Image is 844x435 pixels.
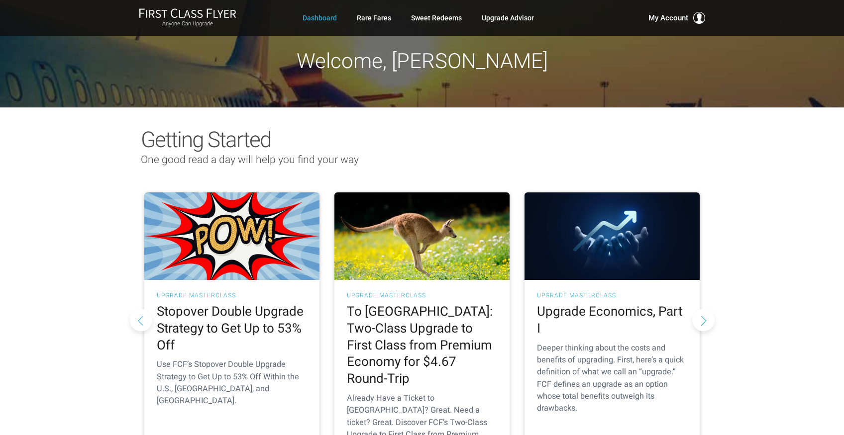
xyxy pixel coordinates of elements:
a: Rare Fares [357,9,391,27]
img: First Class Flyer [139,8,236,18]
span: Getting Started [141,127,271,153]
h2: Stopover Double Upgrade Strategy to Get Up to 53% Off [157,303,307,353]
a: First Class FlyerAnyone Can Upgrade [139,8,236,28]
button: Next slide [692,309,715,331]
p: Deeper thinking about the costs and benefits of upgrading. First, here’s a quick definition of wh... [537,342,687,415]
small: Anyone Can Upgrade [139,20,236,27]
h3: UPGRADE MASTERCLASS [537,292,687,298]
button: Previous slide [130,309,152,331]
h2: To [GEOGRAPHIC_DATA]: Two-Class Upgrade to First Class from Premium Economy for $4.67 Round-Trip [347,303,497,387]
h3: UPGRADE MASTERCLASS [347,292,497,298]
h2: Upgrade Economics, Part I [537,303,687,337]
span: One good read a day will help you find your way [141,154,359,166]
a: Dashboard [303,9,337,27]
a: Sweet Redeems [411,9,462,27]
span: Welcome, [PERSON_NAME] [297,49,548,73]
span: My Account [648,12,688,24]
button: My Account [648,12,705,24]
a: Upgrade Advisor [482,9,534,27]
p: Use FCF’s Stopover Double Upgrade Strategy to Get Up to 53% Off Within the U.S., [GEOGRAPHIC_DATA... [157,358,307,407]
h3: UPGRADE MASTERCLASS [157,292,307,298]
